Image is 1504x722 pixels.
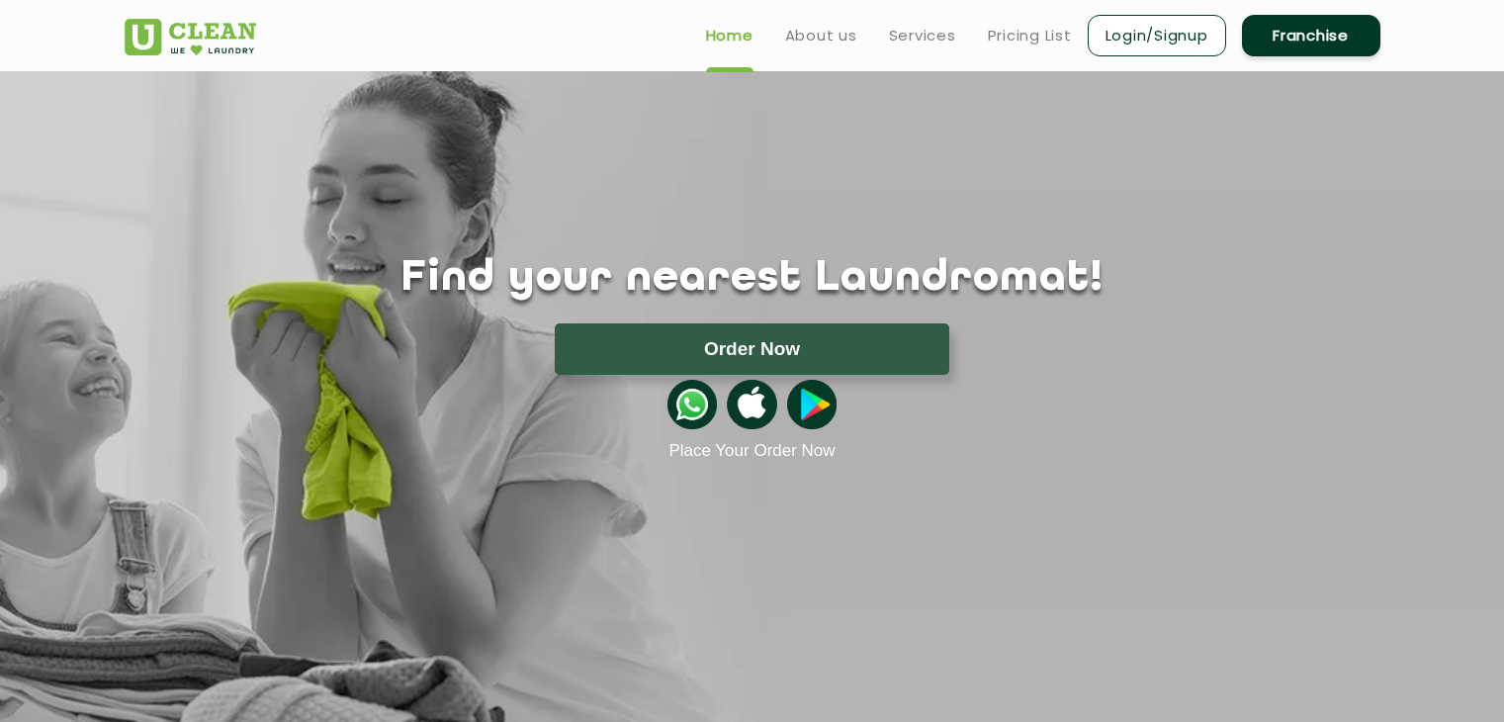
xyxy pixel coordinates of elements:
a: Pricing List [988,24,1072,47]
h1: Find your nearest Laundromat! [110,254,1395,304]
a: Login/Signup [1088,15,1226,56]
img: whatsappicon.png [667,380,717,429]
a: Services [889,24,956,47]
a: Home [706,24,753,47]
a: Place Your Order Now [668,441,835,461]
img: UClean Laundry and Dry Cleaning [125,19,256,55]
a: Franchise [1242,15,1380,56]
button: Order Now [555,323,949,375]
img: apple-icon.png [727,380,776,429]
img: playstoreicon.png [787,380,837,429]
a: About us [785,24,857,47]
